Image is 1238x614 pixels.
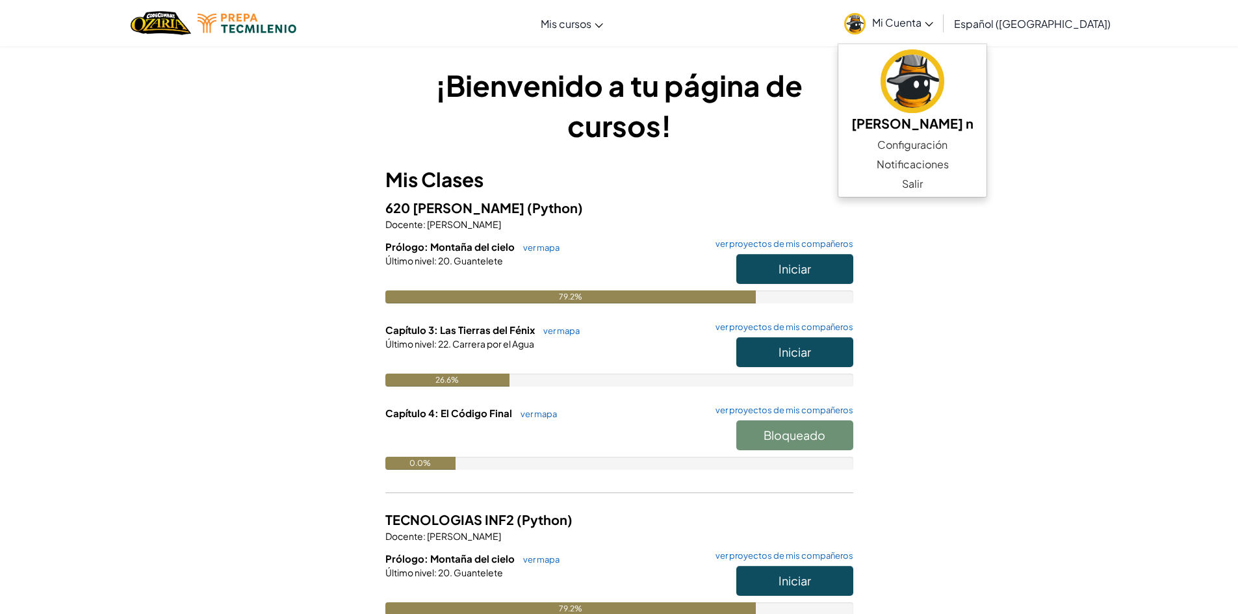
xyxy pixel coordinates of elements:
a: Configuración [838,135,987,155]
a: ver proyectos de mis compañeros [709,406,853,415]
a: Ozaria by CodeCombat logo [131,10,191,36]
span: Iniciar [779,573,811,588]
img: Home [131,10,191,36]
span: Notificaciones [877,157,949,172]
a: Español ([GEOGRAPHIC_DATA]) [948,6,1117,41]
div: 79.2% [385,290,756,303]
div: 26.6% [385,374,510,387]
a: ver proyectos de mis compañeros [709,240,853,248]
span: Docente [385,530,423,542]
span: 20. [437,255,452,266]
span: Docente [385,218,423,230]
a: ver mapa [537,326,580,336]
a: ver proyectos de mis compañeros [709,323,853,331]
span: 22. [437,338,451,350]
button: Iniciar [736,566,853,596]
a: ver mapa [517,242,560,253]
span: : [434,255,437,266]
h3: Mis Clases [385,165,853,194]
span: (Python) [517,511,573,528]
a: ver proyectos de mis compañeros [709,552,853,560]
button: Iniciar [736,254,853,284]
a: ver mapa [517,554,560,565]
h1: ¡Bienvenido a tu página de cursos! [385,65,853,146]
span: TECNOLOGIAS INF2 [385,511,517,528]
img: avatar [844,13,866,34]
span: Capítulo 4: El Código Final [385,407,514,419]
span: [PERSON_NAME] [426,218,501,230]
span: [PERSON_NAME] [426,530,501,542]
span: Iniciar [779,261,811,276]
img: avatar [881,49,944,113]
span: 20. [437,567,452,578]
span: Carrera por el Agua [451,338,534,350]
a: Mis cursos [534,6,610,41]
img: Tecmilenio logo [198,14,296,33]
span: Guantelete [452,567,503,578]
span: Guantelete [452,255,503,266]
div: 0.0% [385,457,456,470]
span: Iniciar [779,344,811,359]
span: : [434,338,437,350]
span: Prólogo: Montaña del cielo [385,240,517,253]
a: Salir [838,174,987,194]
span: : [423,530,426,542]
span: (Python) [527,199,583,216]
span: : [423,218,426,230]
span: 620 [PERSON_NAME] [385,199,527,216]
span: Último nivel [385,255,434,266]
a: Notificaciones [838,155,987,174]
a: ver mapa [514,409,557,419]
span: Último nivel [385,567,434,578]
a: Mi Cuenta [838,3,940,44]
a: [PERSON_NAME] n [838,47,987,135]
span: Capítulo 3: Las Tierras del Fénix [385,324,537,336]
span: Mi Cuenta [872,16,933,29]
span: : [434,567,437,578]
span: Prólogo: Montaña del cielo [385,552,517,565]
span: Español ([GEOGRAPHIC_DATA]) [954,17,1111,31]
span: Mis cursos [541,17,591,31]
span: Último nivel [385,338,434,350]
button: Iniciar [736,337,853,367]
h5: [PERSON_NAME] n [851,113,974,133]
